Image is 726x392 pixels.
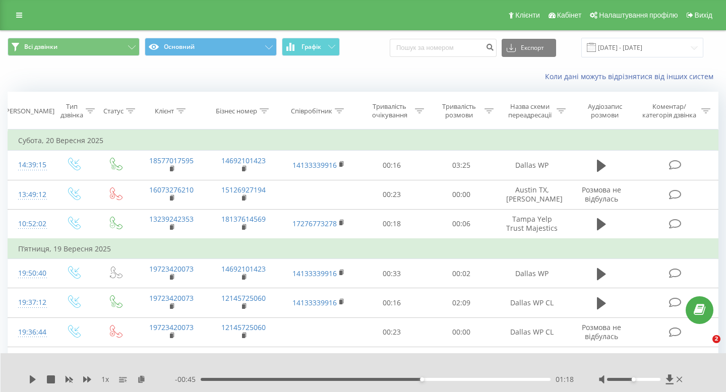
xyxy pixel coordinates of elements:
button: Експорт [502,39,556,57]
td: 00:00 [427,317,496,347]
a: Коли дані можуть відрізнятися вiд інших систем [545,72,718,81]
span: - 00:45 [175,374,201,384]
a: 14133339916 [292,160,337,170]
a: 14133339916 [292,298,337,307]
a: 18137977599 [149,352,194,361]
td: Dallas WP CL [496,317,568,347]
a: 12145725060 [221,293,266,303]
div: 13:49:12 [18,185,42,205]
td: 00:06 [427,209,496,239]
td: Tampa Yelp Trust Majestics [496,209,568,239]
button: Графік [282,38,340,56]
a: 14692101423 [221,264,266,274]
td: П’ятниця, 19 Вересня 2025 [8,239,718,259]
div: 19:36:44 [18,322,42,342]
td: Dallas WP CL [496,288,568,317]
td: 03:25 [427,151,496,180]
input: Пошук за номером [390,39,497,57]
td: 02:09 [427,288,496,317]
a: 17276773278 [292,219,337,228]
div: Бізнес номер [216,107,257,115]
a: 19723420073 [149,293,194,303]
td: Dallas WP [496,151,568,180]
div: 14:39:15 [18,155,42,175]
td: Dallas WP [496,259,568,288]
button: Основний [145,38,277,56]
div: 19:50:40 [18,264,42,283]
span: Розмова не відбулась [582,322,621,341]
div: Accessibility label [632,377,636,381]
div: Статус [103,107,124,115]
span: Всі дзвінки [24,43,57,51]
div: Коментар/категорія дзвінка [640,102,699,119]
td: Субота, 20 Вересня 2025 [8,130,718,151]
div: Клієнт [155,107,174,115]
span: Розмова не відбулась [582,352,621,370]
div: Тривалість очікування [367,102,413,119]
a: 14133339916 [292,269,337,278]
span: 01:18 [556,374,574,384]
td: 00:17 [357,347,427,376]
td: 00:18 [357,209,427,239]
td: 00:33 [357,259,427,288]
div: Співробітник [291,107,332,115]
a: 15126927194 [221,352,266,361]
span: Кабінет [557,11,582,19]
span: Клієнти [515,11,540,19]
button: Всі дзвінки [8,38,140,56]
a: 13239242353 [149,214,194,224]
a: 19723420073 [149,264,194,274]
div: [PERSON_NAME] [4,107,54,115]
div: 10:52:02 [18,214,42,234]
div: Аудіозапис розмови [577,102,632,119]
div: Тривалість розмови [436,102,482,119]
div: 18:40:00 [18,352,42,371]
a: 15126927194 [221,185,266,194]
td: 00:00 [427,347,496,376]
td: 00:16 [357,288,427,317]
iframe: Intercom live chat [692,335,716,359]
div: 19:37:12 [18,293,42,312]
span: Графік [301,43,321,50]
a: 18577017595 [149,156,194,165]
span: Налаштування профілю [599,11,678,19]
td: 00:16 [357,151,427,180]
a: 18137614569 [221,214,266,224]
td: 00:02 [427,259,496,288]
div: Accessibility label [420,377,424,381]
a: 12145725060 [221,322,266,332]
a: 14692101423 [221,156,266,165]
span: Вихід [695,11,712,19]
span: 1 x [101,374,109,384]
a: 16073276210 [149,185,194,194]
td: Austin TX, [PERSON_NAME] [496,180,568,209]
td: 00:23 [357,317,427,347]
td: 00:00 [427,180,496,209]
div: Назва схеми переадресації [505,102,554,119]
td: 00:23 [357,180,427,209]
td: Austin TX, [PERSON_NAME] [496,347,568,376]
span: 2 [712,335,720,343]
span: Розмова не відбулась [582,185,621,204]
a: 19723420073 [149,322,194,332]
div: Тип дзвінка [60,102,83,119]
